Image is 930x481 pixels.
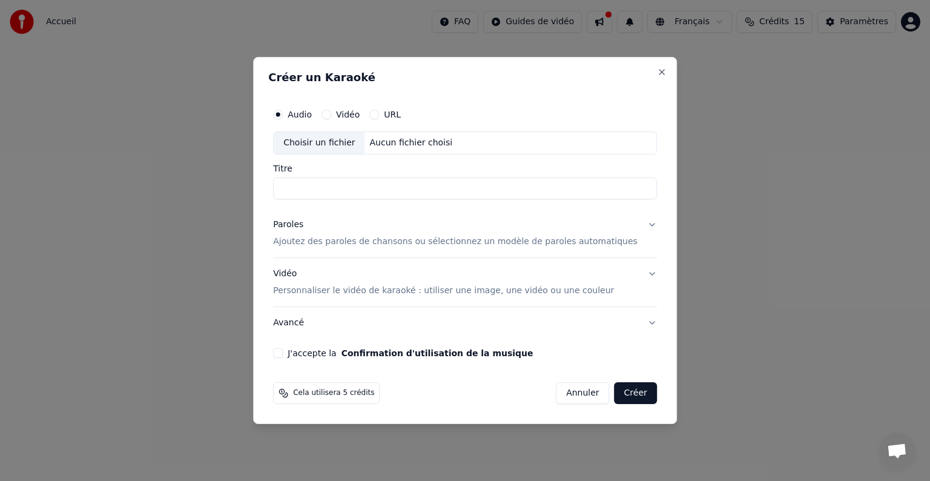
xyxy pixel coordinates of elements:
p: Ajoutez des paroles de chansons ou sélectionnez un modèle de paroles automatiques [273,236,638,248]
label: J'accepte la [288,349,533,357]
label: URL [384,110,401,119]
button: ParolesAjoutez des paroles de chansons ou sélectionnez un modèle de paroles automatiques [273,209,657,257]
span: Cela utilisera 5 crédits [293,388,374,398]
label: Audio [288,110,312,119]
button: Annuler [556,382,609,404]
h2: Créer un Karaoké [268,72,662,83]
p: Personnaliser le vidéo de karaoké : utiliser une image, une vidéo ou une couleur [273,285,614,297]
div: Aucun fichier choisi [365,137,458,149]
button: VidéoPersonnaliser le vidéo de karaoké : utiliser une image, une vidéo ou une couleur [273,258,657,307]
div: Paroles [273,219,303,231]
label: Vidéo [336,110,360,119]
div: Choisir un fichier [274,132,364,154]
div: Vidéo [273,268,614,297]
button: Avancé [273,307,657,339]
label: Titre [273,164,657,173]
button: Créer [615,382,657,404]
button: J'accepte la [341,349,533,357]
